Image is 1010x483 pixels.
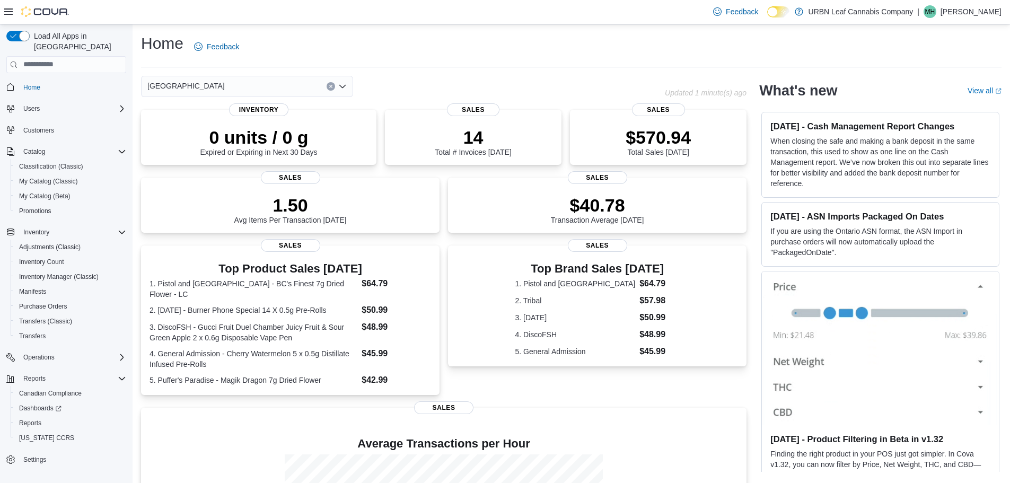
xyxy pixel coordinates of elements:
span: Home [23,83,40,92]
span: Promotions [19,207,51,215]
span: Reports [19,372,126,385]
span: Sales [568,239,627,252]
a: Feedback [709,1,762,22]
span: Transfers [15,330,126,343]
span: Customers [19,124,126,137]
span: My Catalog (Beta) [19,192,71,200]
div: Total # Invoices [DATE] [435,127,511,156]
span: My Catalog (Classic) [19,177,78,186]
span: Feedback [207,41,239,52]
div: Avg Items Per Transaction [DATE] [234,195,347,224]
a: Settings [19,453,50,466]
dt: 4. DiscoFSH [515,329,636,340]
p: When closing the safe and making a bank deposit in the same transaction, this used to show as one... [770,136,990,189]
h4: Average Transactions per Hour [150,437,738,450]
span: Manifests [15,285,126,298]
button: Reports [19,372,50,385]
span: Home [19,81,126,94]
span: Inventory Manager (Classic) [19,273,99,281]
button: Open list of options [338,82,347,91]
span: MH [925,5,935,18]
a: Inventory Manager (Classic) [15,270,103,283]
span: Transfers (Classic) [19,317,72,326]
span: Inventory [229,103,288,116]
a: Transfers (Classic) [15,315,76,328]
a: My Catalog (Beta) [15,190,75,203]
span: Feedback [726,6,758,17]
button: Catalog [2,144,130,159]
span: Sales [568,171,627,184]
span: Promotions [15,205,126,217]
span: Catalog [19,145,126,158]
dd: $45.99 [362,347,431,360]
span: Operations [19,351,126,364]
button: Home [2,80,130,95]
button: Reports [2,371,130,386]
div: Total Sales [DATE] [626,127,691,156]
dt: 2. [DATE] - Burner Phone Special 14 X 0.5g Pre-Rolls [150,305,357,315]
span: Canadian Compliance [15,387,126,400]
button: Transfers (Classic) [11,314,130,329]
a: Feedback [190,36,243,57]
button: [US_STATE] CCRS [11,431,130,445]
span: Users [23,104,40,113]
img: Cova [21,6,69,17]
span: Inventory [19,226,126,239]
span: Sales [261,171,320,184]
div: Expired or Expiring in Next 30 Days [200,127,318,156]
a: Promotions [15,205,56,217]
span: Sales [632,103,685,116]
span: Reports [19,419,41,427]
svg: External link [995,88,1002,94]
a: Manifests [15,285,50,298]
a: Purchase Orders [15,300,72,313]
button: Operations [19,351,59,364]
span: Purchase Orders [15,300,126,313]
dd: $50.99 [639,311,680,324]
button: Users [19,102,44,115]
span: Reports [23,374,46,383]
span: Users [19,102,126,115]
a: View allExternal link [968,86,1002,95]
dd: $64.79 [362,277,431,290]
a: Customers [19,124,58,137]
h1: Home [141,33,183,54]
h3: [DATE] - Cash Management Report Changes [770,121,990,131]
span: Reports [15,417,126,429]
h2: What's new [759,82,837,99]
dd: $42.99 [362,374,431,387]
a: [US_STATE] CCRS [15,432,78,444]
span: Purchase Orders [19,302,67,311]
button: Purchase Orders [11,299,130,314]
span: Dashboards [15,402,126,415]
a: Canadian Compliance [15,387,86,400]
span: Operations [23,353,55,362]
span: Inventory Count [15,256,126,268]
button: Users [2,101,130,116]
button: Canadian Compliance [11,386,130,401]
button: Inventory Manager (Classic) [11,269,130,284]
span: Load All Apps in [GEOGRAPHIC_DATA] [30,31,126,52]
dt: 4. General Admission - Cherry Watermelon 5 x 0.5g Distillate Infused Pre-Rolls [150,348,357,370]
a: Dashboards [15,402,66,415]
span: Customers [23,126,54,135]
span: Sales [261,239,320,252]
button: Reports [11,416,130,431]
span: Settings [19,453,126,466]
span: Transfers [19,332,46,340]
span: Catalog [23,147,45,156]
a: Reports [15,417,46,429]
button: Transfers [11,329,130,344]
span: Settings [23,455,46,464]
h3: [DATE] - Product Filtering in Beta in v1.32 [770,434,990,444]
dt: 5. General Admission [515,346,636,357]
button: Customers [2,122,130,138]
dt: 1. Pistol and [GEOGRAPHIC_DATA] - BC's Finest 7g Dried Flower - LC [150,278,357,300]
span: Inventory [23,228,49,236]
a: Adjustments (Classic) [15,241,85,253]
dt: 5. Puffer's Paradise - Magik Dragon 7g Dried Flower [150,375,357,385]
button: Manifests [11,284,130,299]
span: Manifests [19,287,46,296]
p: $40.78 [551,195,644,216]
dd: $45.99 [639,345,680,358]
